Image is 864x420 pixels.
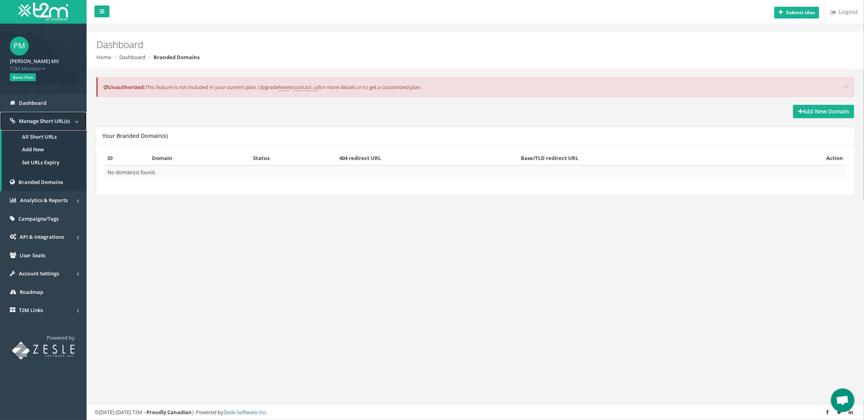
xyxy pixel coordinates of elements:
span: T2M Links [19,307,43,314]
th: Domain [149,151,250,165]
span: Manage Short URL(s) [19,117,70,125]
th: 404 redirect URL [336,151,518,165]
strong: Branded Domains [154,54,200,61]
td: No domain(s) found. [104,165,846,179]
h5: Your Branded Domain(s) [102,133,168,139]
div: Palabras clave [93,46,125,52]
th: Base/TLD redirect URL [518,151,759,165]
span: Powered by [47,334,75,341]
a: here [278,84,289,91]
span: Basic Plan [10,73,36,81]
span: Roadmap [20,288,43,295]
span: API & Integrations [20,233,64,240]
div: This feature is not included in your current plan. Upgrade or for more details or to get a custom... [96,77,854,97]
a: Add New Domain [793,105,854,118]
span: Account Settings [19,270,59,277]
strong: Proudly Canadian [146,409,192,416]
a: Set URLs Expiry [2,156,87,169]
strong: Add New Domain [798,108,849,115]
a: [PERSON_NAME] MX T2M Member [10,56,77,72]
img: T2M [19,3,68,20]
button: Submit idea [774,7,819,19]
div: Dominio [41,46,60,52]
img: website_grey.svg [13,20,19,27]
b: Submit idea [786,9,815,16]
div: Open chat [831,388,855,412]
a: Home [96,54,111,61]
div: v 4.0.25 [22,13,39,19]
img: logo_orange.svg [13,13,19,19]
span: Analytics & Reports [20,197,68,204]
a: All Short URLs [2,130,87,143]
span: User Seats [20,252,45,259]
img: T2M URL Shortener powered by Zesle Software Inc. [12,342,75,360]
span: PM [10,37,29,56]
span: Campaigns/Tags [19,215,59,222]
img: tab_keywords_by_traffic_grey.svg [84,46,90,52]
a: Add New [2,143,87,156]
a: Dashboard [119,54,145,61]
div: ©[DATE]-[DATE] T2M – | Powered by [94,409,856,416]
b: Unauthorized: [104,84,145,91]
th: ID [104,151,149,165]
button: × [844,83,848,91]
th: Action [759,151,846,165]
a: contact us [294,84,318,91]
strong: [PERSON_NAME] MX [10,58,59,65]
span: T2M Member [10,65,77,72]
h2: Dashboard [96,39,726,50]
span: Branded Domains [19,178,63,186]
span: Dashboard [19,99,46,106]
a: Zesle Software Inc. [224,409,267,416]
img: tab_domain_overview_orange.svg [33,46,39,52]
th: Status [250,151,336,165]
div: Dominio: [DOMAIN_NAME] [20,20,88,27]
